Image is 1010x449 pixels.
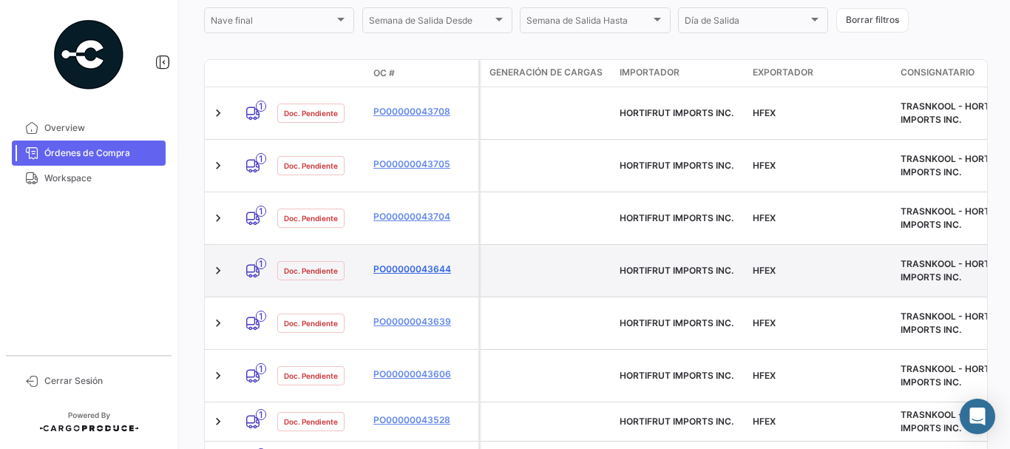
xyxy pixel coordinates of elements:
[44,146,160,160] span: Órdenes de Compra
[620,107,733,118] span: HORTIFRUT IMPORTS INC.
[620,317,733,328] span: HORTIFRUT IMPORTS INC.
[284,265,338,277] span: Doc. Pendiente
[685,18,808,28] span: Día de Salida
[620,370,733,381] span: HORTIFRUT IMPORTS INC.
[373,368,472,381] a: PO00000043606
[373,105,472,118] a: PO00000043708
[211,368,226,383] a: Expand/Collapse Row
[373,158,472,171] a: PO00000043705
[284,160,338,172] span: Doc. Pendiente
[620,160,733,171] span: HORTIFRUT IMPORTS INC.
[620,416,733,427] span: HORTIFRUT IMPORTS INC.
[211,211,226,226] a: Expand/Collapse Row
[753,212,776,223] span: HFEX
[12,141,166,166] a: Órdenes de Compra
[211,158,226,173] a: Expand/Collapse Row
[373,413,472,427] a: PO00000043528
[373,210,472,223] a: PO00000043704
[52,18,126,92] img: powered-by.png
[620,212,733,223] span: HORTIFRUT IMPORTS INC.
[211,316,226,331] a: Expand/Collapse Row
[753,66,813,79] span: Exportador
[12,166,166,191] a: Workspace
[753,107,776,118] span: HFEX
[747,60,895,87] datatable-header-cell: Exportador
[284,370,338,382] span: Doc. Pendiente
[369,18,492,28] span: Semana de Salida Desde
[753,160,776,171] span: HFEX
[256,101,266,112] span: 1
[960,399,995,434] div: Abrir Intercom Messenger
[256,206,266,217] span: 1
[284,416,338,428] span: Doc. Pendiente
[256,311,266,322] span: 1
[284,107,338,119] span: Doc. Pendiente
[526,18,650,28] span: Semana de Salida Hasta
[211,106,226,121] a: Expand/Collapse Row
[256,363,266,374] span: 1
[234,67,271,79] datatable-header-cell: Modo de Transporte
[489,66,603,79] span: Generación de cargas
[44,121,160,135] span: Overview
[753,370,776,381] span: HFEX
[284,317,338,329] span: Doc. Pendiente
[373,315,472,328] a: PO00000043639
[620,265,733,276] span: HORTIFRUT IMPORTS INC.
[481,60,614,87] datatable-header-cell: Generación de cargas
[284,212,338,224] span: Doc. Pendiente
[373,263,472,276] a: PO00000043644
[367,61,478,86] datatable-header-cell: OC #
[44,172,160,185] span: Workspace
[256,258,266,269] span: 1
[271,67,367,79] datatable-header-cell: Estado Doc.
[373,67,395,80] span: OC #
[256,409,266,420] span: 1
[211,263,226,278] a: Expand/Collapse Row
[753,317,776,328] span: HFEX
[44,374,160,388] span: Cerrar Sesión
[12,115,166,141] a: Overview
[211,414,226,429] a: Expand/Collapse Row
[753,265,776,276] span: HFEX
[614,60,747,87] datatable-header-cell: Importador
[620,66,679,79] span: Importador
[256,153,266,164] span: 1
[211,18,334,28] span: Nave final
[836,8,909,33] button: Borrar filtros
[901,66,975,79] span: Consignatario
[753,416,776,427] span: HFEX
